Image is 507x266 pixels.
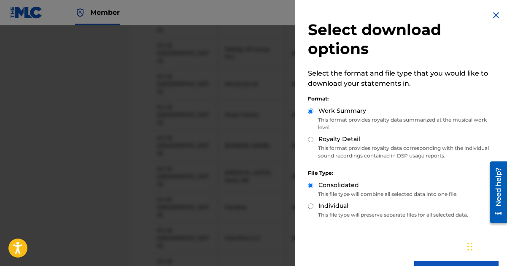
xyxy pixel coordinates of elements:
[308,190,499,198] p: This file type will combine all selected data into one file.
[308,20,499,58] h2: Select download options
[465,225,507,266] div: Chat-widget
[10,6,43,19] img: MLC Logo
[465,225,507,266] iframe: Chat Widget
[318,181,359,190] label: Consolidated
[318,135,360,144] label: Royalty Detail
[308,95,499,103] div: Format:
[308,116,499,131] p: This format provides royalty data summarized at the musical work level.
[90,8,120,17] span: Member
[467,234,472,259] div: Træk
[483,158,507,226] iframe: Resource Center
[308,169,499,177] div: File Type:
[308,144,499,160] p: This format provides royalty data corresponding with the individual sound recordings contained in...
[308,68,499,89] p: Select the format and file type that you would like to download your statements in.
[308,211,499,219] p: This file type will preserve separate files for all selected data.
[318,201,348,210] label: Individual
[318,106,366,115] label: Work Summary
[75,8,85,18] img: Top Rightsholder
